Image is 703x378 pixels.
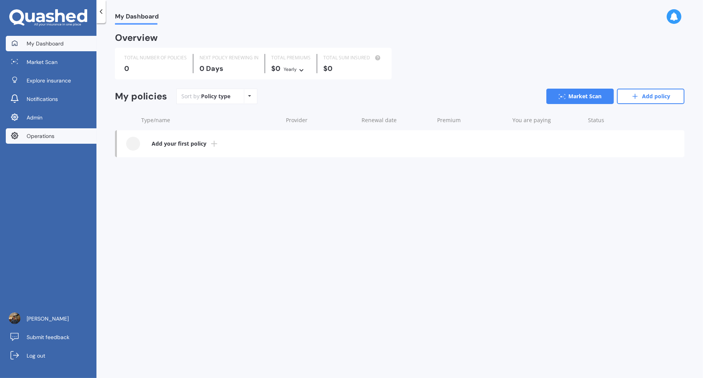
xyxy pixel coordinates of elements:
a: My Dashboard [6,36,96,51]
a: Operations [6,128,96,144]
div: Policy type [201,92,230,100]
div: NEXT POLICY RENEWING IN [199,54,259,62]
span: Submit feedback [27,333,69,341]
a: Notifications [6,91,96,107]
a: Add policy [617,89,684,104]
span: My Dashboard [27,40,64,47]
span: [PERSON_NAME] [27,315,69,323]
div: 0 [124,65,187,72]
div: Provider [286,116,355,124]
div: TOTAL NUMBER OF POLICIES [124,54,187,62]
img: ACg8ocJLa-csUtcL-80ItbA20QSwDJeqfJvWfn8fgM9RBEIPTcSLDHdf=s96-c [9,312,20,324]
span: Admin [27,114,42,121]
a: Submit feedback [6,329,96,345]
div: You are paying [512,116,582,124]
a: Market Scan [546,89,614,104]
a: Add your first policy [117,130,684,157]
span: Operations [27,132,54,140]
div: Status [588,116,646,124]
a: Admin [6,110,96,125]
div: Yearly [284,66,297,73]
span: Explore insurance [27,77,71,84]
div: Type/name [141,116,280,124]
div: Overview [115,34,158,42]
span: My Dashboard [115,13,159,23]
a: Log out [6,348,96,363]
a: Explore insurance [6,73,96,88]
div: 0 Days [199,65,259,72]
div: Sort by: [181,92,230,100]
div: Premium [437,116,507,124]
div: Renewal date [362,116,431,124]
div: $0 [323,65,382,72]
a: Market Scan [6,54,96,70]
div: TOTAL SUM INSURED [323,54,382,62]
b: Add your first policy [152,140,206,148]
div: $0 [271,65,311,73]
span: Log out [27,352,45,360]
a: [PERSON_NAME] [6,311,96,326]
span: Notifications [27,95,58,103]
span: Market Scan [27,58,57,66]
div: TOTAL PREMIUMS [271,54,311,62]
div: My policies [115,91,167,102]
